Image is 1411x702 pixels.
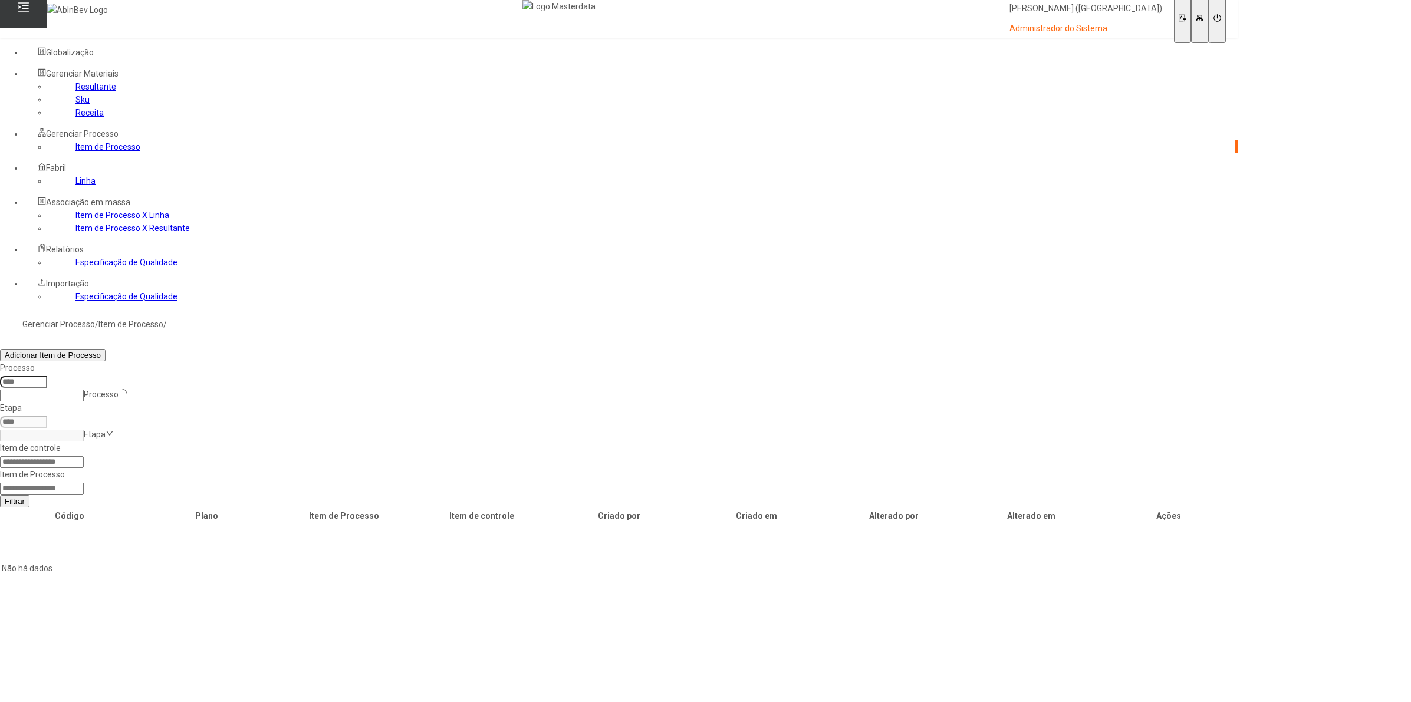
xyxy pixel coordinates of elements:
[98,319,163,329] a: Item de Processo
[75,95,90,104] a: Sku
[46,69,119,78] span: Gerenciar Materiais
[1100,509,1236,523] th: Ações
[75,292,177,301] a: Especificação de Qualidade
[95,319,98,329] nz-breadcrumb-separator: /
[46,197,130,207] span: Associação em massa
[84,390,119,399] nz-select-placeholder: Processo
[46,279,89,288] span: Importação
[46,163,66,173] span: Fabril
[276,509,412,523] th: Item de Processo
[688,509,824,523] th: Criado em
[84,430,106,439] nz-select-placeholder: Etapa
[46,129,119,139] span: Gerenciar Processo
[1,509,137,523] th: Código
[2,562,1232,575] p: Não há dados
[75,142,140,151] a: Item de Processo
[413,509,550,523] th: Item de controle
[5,497,25,506] span: Filtrar
[963,509,1099,523] th: Alterado em
[75,210,169,220] a: Item de Processo X Linha
[75,223,190,233] a: Item de Processo X Resultante
[47,4,108,17] img: AbInBev Logo
[139,509,275,523] th: Plano
[163,319,167,329] nz-breadcrumb-separator: /
[1009,3,1162,15] p: [PERSON_NAME] ([GEOGRAPHIC_DATA])
[1009,23,1162,35] p: Administrador do Sistema
[46,245,84,254] span: Relatórios
[75,176,96,186] a: Linha
[75,108,104,117] a: Receita
[551,509,687,523] th: Criado por
[22,319,95,329] a: Gerenciar Processo
[75,258,177,267] a: Especificação de Qualidade
[5,351,101,360] span: Adicionar Item de Processo
[75,82,116,91] a: Resultante
[825,509,962,523] th: Alterado por
[46,48,94,57] span: Globalização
